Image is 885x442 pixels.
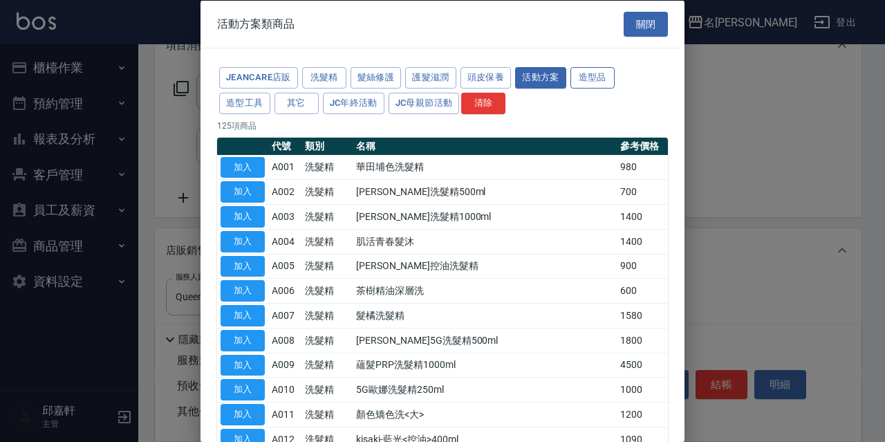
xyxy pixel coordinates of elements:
button: 加入 [221,329,265,351]
button: 護髮滋潤 [405,67,456,89]
td: 980 [617,155,668,180]
td: A010 [268,377,301,402]
button: 加入 [221,230,265,252]
td: 洗髮精 [301,402,353,427]
button: 加入 [221,305,265,326]
button: JC母親節活動 [389,92,460,113]
td: A002 [268,179,301,204]
button: JC年終活動 [323,92,384,113]
th: 名稱 [353,137,616,155]
button: 加入 [221,181,265,203]
td: 1800 [617,328,668,353]
td: [PERSON_NAME]洗髮精1000ml [353,204,616,229]
td: 蘊髮PRP洗髮精1000ml [353,353,616,378]
td: 700 [617,179,668,204]
button: 其它 [274,92,319,113]
td: 洗髮精 [301,229,353,254]
th: 類別 [301,137,353,155]
td: [PERSON_NAME]洗髮精500ml [353,179,616,204]
td: A007 [268,303,301,328]
td: A004 [268,229,301,254]
td: 洗髮精 [301,328,353,353]
td: 洗髮精 [301,155,353,180]
td: 1200 [617,402,668,427]
th: 參考價格 [617,137,668,155]
td: [PERSON_NAME]5G洗髮精500ml [353,328,616,353]
button: 髮絲修護 [351,67,402,89]
button: 造型工具 [219,92,270,113]
td: A009 [268,353,301,378]
td: 洗髮精 [301,303,353,328]
button: 清除 [461,92,505,113]
td: 洗髮精 [301,254,353,279]
td: 1580 [617,303,668,328]
th: 代號 [268,137,301,155]
td: 1000 [617,377,668,402]
td: A008 [268,328,301,353]
td: 1400 [617,229,668,254]
button: 加入 [221,206,265,228]
button: 加入 [221,379,265,400]
p: 125 項商品 [217,119,668,131]
button: 造型品 [570,67,615,89]
td: 4500 [617,353,668,378]
td: 茶樹精油深層洗 [353,278,616,303]
td: 髮橘洗髮精 [353,303,616,328]
td: 5G歐娜洗髮精250ml [353,377,616,402]
td: 1400 [617,204,668,229]
td: 華田埔色洗髮精 [353,155,616,180]
td: 洗髮精 [301,353,353,378]
td: 洗髮精 [301,377,353,402]
button: 加入 [221,280,265,302]
button: 加入 [221,156,265,178]
td: 600 [617,278,668,303]
button: 頭皮保養 [460,67,512,89]
td: A005 [268,254,301,279]
td: 900 [617,254,668,279]
button: JeanCare店販 [219,67,298,89]
td: 顏色矯色洗<大> [353,402,616,427]
td: 洗髮精 [301,278,353,303]
td: A006 [268,278,301,303]
button: 洗髮精 [302,67,346,89]
button: 加入 [221,354,265,376]
span: 活動方案類商品 [217,17,295,30]
td: 洗髮精 [301,204,353,229]
td: [PERSON_NAME]控油洗髮精 [353,254,616,279]
button: 活動方案 [515,67,566,89]
td: A011 [268,402,301,427]
button: 加入 [221,404,265,425]
button: 加入 [221,255,265,277]
td: A003 [268,204,301,229]
td: 肌活青春髮沐 [353,229,616,254]
td: 洗髮精 [301,179,353,204]
button: 關閉 [624,11,668,37]
td: A001 [268,155,301,180]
